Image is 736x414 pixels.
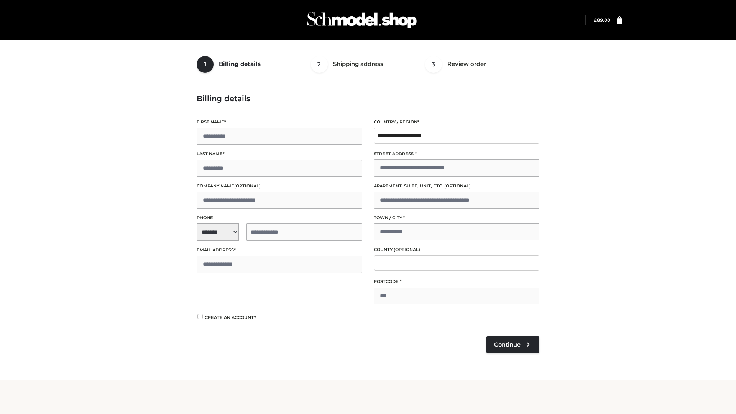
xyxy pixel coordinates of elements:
[486,336,539,353] a: Continue
[374,182,539,190] label: Apartment, suite, unit, etc.
[374,118,539,126] label: Country / Region
[197,118,362,126] label: First name
[205,315,256,320] span: Create an account?
[197,182,362,190] label: Company name
[234,183,261,189] span: (optional)
[594,17,610,23] a: £89.00
[374,246,539,253] label: County
[594,17,597,23] span: £
[594,17,610,23] bdi: 89.00
[197,150,362,158] label: Last name
[444,183,471,189] span: (optional)
[374,214,539,222] label: Town / City
[197,94,539,103] h3: Billing details
[304,5,419,35] img: Schmodel Admin 964
[394,247,420,252] span: (optional)
[494,341,521,348] span: Continue
[197,314,204,319] input: Create an account?
[374,150,539,158] label: Street address
[197,246,362,254] label: Email address
[197,214,362,222] label: Phone
[374,278,539,285] label: Postcode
